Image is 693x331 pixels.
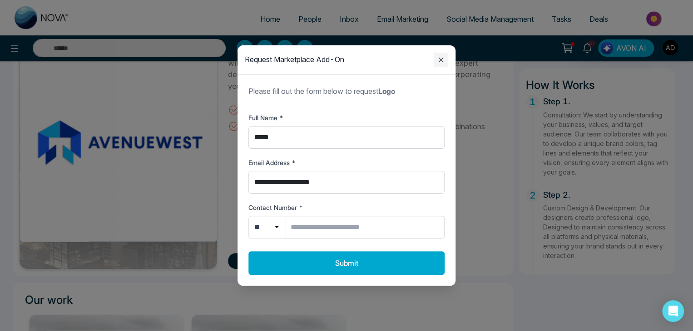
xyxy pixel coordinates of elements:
button: Submit [248,251,445,275]
div: Open Intercom Messenger [662,300,684,322]
label: Contact Number * [248,203,445,212]
p: Please fill out the form below to request [248,86,445,97]
label: Email Address * [248,158,445,167]
button: Close modal [434,53,448,67]
strong: Logo [378,87,395,96]
label: Full Name * [248,113,445,122]
h2: Request Marketplace Add-On [245,55,344,64]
